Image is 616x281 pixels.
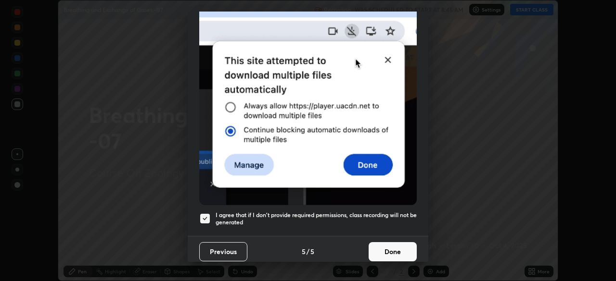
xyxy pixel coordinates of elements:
h4: 5 [302,246,306,257]
h4: 5 [310,246,314,257]
h5: I agree that if I don't provide required permissions, class recording will not be generated [216,211,417,226]
button: Previous [199,242,247,261]
h4: / [307,246,309,257]
button: Done [369,242,417,261]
